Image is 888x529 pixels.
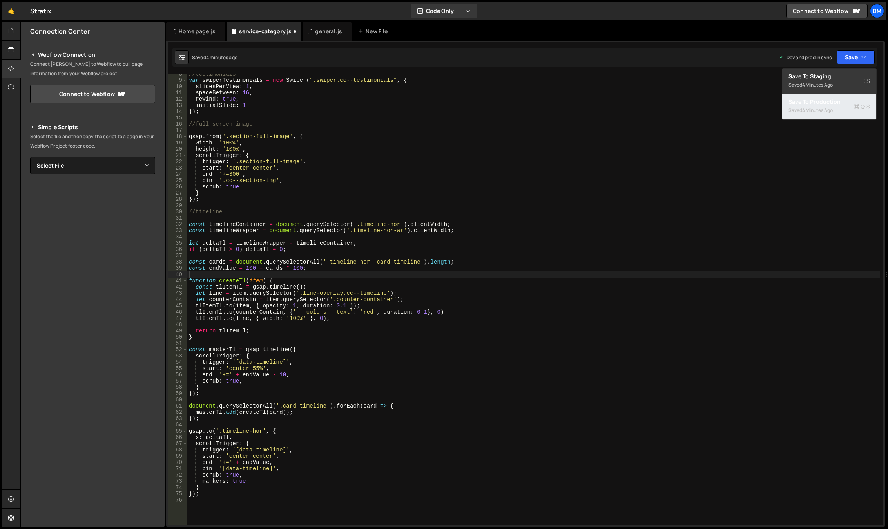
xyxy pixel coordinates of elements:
[168,422,187,428] div: 64
[854,103,870,110] span: S
[168,146,187,152] div: 20
[168,497,187,503] div: 76
[168,196,187,202] div: 28
[788,80,870,90] div: Saved
[30,263,156,333] iframe: YouTube video player
[168,315,187,321] div: 47
[30,187,156,258] iframe: YouTube video player
[168,96,187,102] div: 12
[168,447,187,453] div: 68
[782,68,877,120] div: Code Only
[168,340,187,347] div: 51
[168,428,187,434] div: 65
[786,4,868,18] a: Connect to Webflow
[30,60,155,78] p: Connect [PERSON_NAME] to Webflow to pull page information from your Webflow project
[168,102,187,108] div: 13
[168,71,187,77] div: 8
[168,353,187,359] div: 53
[168,359,187,365] div: 54
[168,271,187,278] div: 40
[168,459,187,466] div: 70
[315,27,342,35] div: general.js
[168,365,187,372] div: 55
[30,123,155,132] h2: Simple Scripts
[168,121,187,127] div: 16
[168,328,187,334] div: 49
[168,284,187,290] div: 42
[179,27,216,35] div: Home page.js
[168,202,187,209] div: 29
[168,190,187,196] div: 27
[168,77,187,83] div: 9
[860,77,870,85] span: S
[411,4,477,18] button: Code Only
[168,278,187,284] div: 41
[168,234,187,240] div: 34
[168,227,187,234] div: 33
[168,90,187,96] div: 11
[2,2,21,20] a: 🤙
[788,106,870,115] div: Saved
[192,54,237,61] div: Saved
[168,165,187,171] div: 23
[168,303,187,309] div: 45
[168,108,187,115] div: 14
[30,50,155,60] h2: Webflow Connection
[168,290,187,296] div: 43
[168,472,187,478] div: 72
[168,372,187,378] div: 56
[168,409,187,415] div: 62
[168,378,187,384] div: 57
[168,265,187,271] div: 39
[802,107,833,114] div: 4 minutes ago
[788,72,870,80] div: Save to Staging
[168,434,187,441] div: 66
[168,453,187,459] div: 69
[168,140,187,146] div: 19
[168,177,187,184] div: 25
[30,132,155,151] p: Select the file and then copy the script to a page in your Webflow Project footer code.
[168,221,187,227] div: 32
[168,152,187,159] div: 21
[168,478,187,484] div: 73
[802,81,833,88] div: 4 minutes ago
[168,441,187,447] div: 67
[168,347,187,353] div: 52
[168,296,187,303] div: 44
[168,171,187,177] div: 24
[779,54,832,61] div: Dev and prod in sync
[870,4,884,18] a: Dm
[168,415,187,422] div: 63
[358,27,391,35] div: New File
[168,259,187,265] div: 38
[168,397,187,403] div: 60
[168,466,187,472] div: 71
[168,127,187,134] div: 17
[788,98,870,106] div: Save to Production
[168,334,187,340] div: 50
[168,184,187,190] div: 26
[168,309,187,315] div: 46
[168,246,187,253] div: 36
[168,491,187,497] div: 75
[30,85,155,103] a: Connect to Webflow
[168,240,187,246] div: 35
[30,27,90,36] h2: Connection Center
[168,321,187,328] div: 48
[239,27,292,35] div: service-category.js
[168,384,187,390] div: 58
[168,215,187,221] div: 31
[168,134,187,140] div: 18
[168,115,187,121] div: 15
[168,403,187,409] div: 61
[168,209,187,215] div: 30
[30,6,51,16] div: Stratix
[206,54,237,61] div: 4 minutes ago
[782,69,876,94] button: Save to StagingS Saved4 minutes ago
[168,83,187,90] div: 10
[168,253,187,259] div: 37
[837,50,875,64] button: Save
[168,390,187,397] div: 59
[782,94,876,119] button: Save to ProductionS Saved4 minutes ago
